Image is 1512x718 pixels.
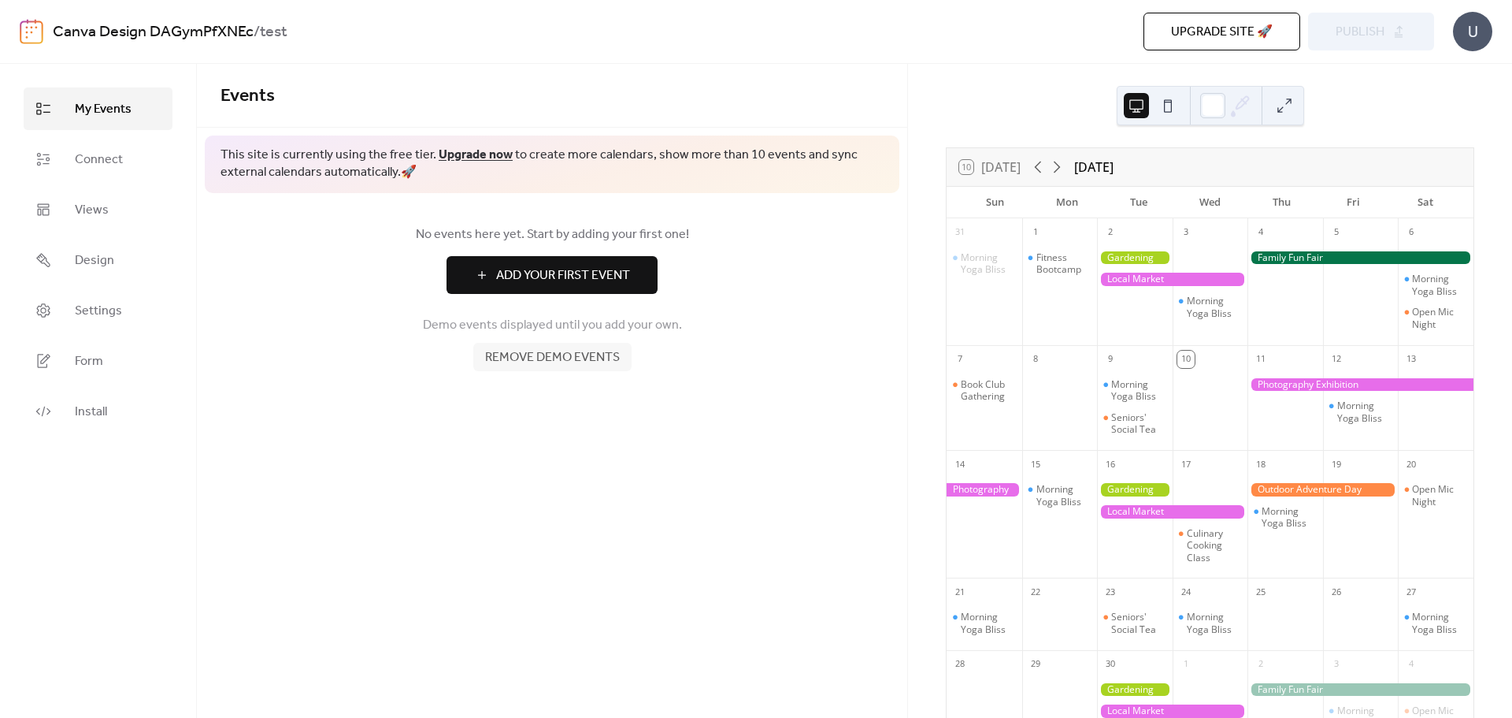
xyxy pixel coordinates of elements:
div: 3 [1328,656,1345,673]
a: Upgrade now [439,143,513,167]
div: 18 [1252,456,1269,473]
div: 2 [1252,656,1269,673]
div: 19 [1328,456,1345,473]
b: / [254,17,260,47]
div: 8 [1027,351,1044,368]
a: Views [24,188,172,231]
div: 27 [1403,583,1420,601]
div: 1 [1027,224,1044,241]
div: Sun [959,187,1031,218]
div: Morning Yoga Bliss [961,251,1016,276]
span: Upgrade site 🚀 [1171,23,1273,42]
div: 4 [1252,224,1269,241]
div: Local Market [1097,505,1247,519]
div: 13 [1403,351,1420,368]
div: Morning Yoga Bliss [1337,400,1392,424]
div: 9 [1102,351,1119,368]
div: Morning Yoga Bliss [1398,273,1473,297]
span: Install [75,403,107,422]
span: Views [75,201,109,220]
div: Morning Yoga Bliss [947,611,1022,635]
div: 1 [1177,656,1195,673]
span: My Events [75,100,132,119]
div: 6 [1403,224,1420,241]
div: 26 [1328,583,1345,601]
div: 5 [1328,224,1345,241]
div: Seniors' Social Tea [1111,611,1166,635]
div: 14 [951,456,969,473]
div: 16 [1102,456,1119,473]
div: Sat [1389,187,1461,218]
div: Morning Yoga Bliss [1036,483,1091,508]
div: Fri [1317,187,1389,218]
div: [DATE] [1074,158,1114,177]
div: 28 [951,656,969,673]
div: Morning Yoga Bliss [1111,378,1166,403]
div: Morning Yoga Bliss [1247,505,1323,530]
div: Book Club Gathering [961,378,1016,403]
div: Gardening Workshop [1097,483,1173,497]
div: Morning Yoga Bliss [961,611,1016,635]
span: Connect [75,151,123,169]
div: 11 [1252,351,1269,368]
a: Connect [24,138,172,180]
div: Morning Yoga Bliss [947,251,1022,276]
b: test [260,17,287,47]
div: Family Fun Fair [1247,251,1473,265]
div: 12 [1328,351,1345,368]
div: 20 [1403,456,1420,473]
button: Add Your First Event [447,256,658,294]
div: Morning Yoga Bliss [1412,611,1467,635]
a: Install [24,390,172,433]
div: Book Club Gathering [947,378,1022,403]
div: Photography Exhibition [947,483,1022,497]
img: logo [20,19,43,44]
div: 21 [951,583,969,601]
div: Open Mic Night [1398,483,1473,508]
button: Remove demo events [473,343,632,371]
div: Fitness Bootcamp [1036,251,1091,276]
div: Photography Exhibition [1247,378,1473,392]
a: Settings [24,289,172,332]
div: Outdoor Adventure Day [1247,483,1398,497]
div: 17 [1177,456,1195,473]
div: Thu [1246,187,1317,218]
a: Add Your First Event [220,256,884,294]
div: Culinary Cooking Class [1187,527,1242,564]
a: My Events [24,87,172,130]
span: Design [75,251,114,270]
div: 3 [1177,224,1195,241]
div: Morning Yoga Bliss [1173,611,1248,635]
div: 2 [1102,224,1119,241]
div: Morning Yoga Bliss [1097,378,1173,403]
span: Events [220,79,275,113]
div: 23 [1102,583,1119,601]
div: 25 [1252,583,1269,601]
div: Local Market [1097,273,1247,286]
div: Culinary Cooking Class [1173,527,1248,564]
div: Wed [1174,187,1246,218]
div: Open Mic Night [1412,306,1467,330]
span: Demo events displayed until you add your own. [423,316,682,335]
span: This site is currently using the free tier. to create more calendars, show more than 10 events an... [220,147,884,182]
div: Morning Yoga Bliss [1323,400,1399,424]
div: Open Mic Night [1412,483,1467,508]
div: Open Mic Night [1398,306,1473,330]
a: Form [24,340,172,382]
div: 31 [951,224,969,241]
div: Morning Yoga Bliss [1022,483,1098,508]
div: Seniors' Social Tea [1097,411,1173,436]
div: Morning Yoga Bliss [1398,611,1473,635]
div: 4 [1403,656,1420,673]
div: Seniors' Social Tea [1111,411,1166,436]
span: Settings [75,302,122,321]
div: 30 [1102,656,1119,673]
span: Remove demo events [485,348,620,367]
div: Morning Yoga Bliss [1187,295,1242,319]
div: Fitness Bootcamp [1022,251,1098,276]
div: Family Fun Fair [1247,683,1473,697]
div: Seniors' Social Tea [1097,611,1173,635]
div: Morning Yoga Bliss [1187,611,1242,635]
div: Morning Yoga Bliss [1173,295,1248,319]
div: U [1453,12,1492,51]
